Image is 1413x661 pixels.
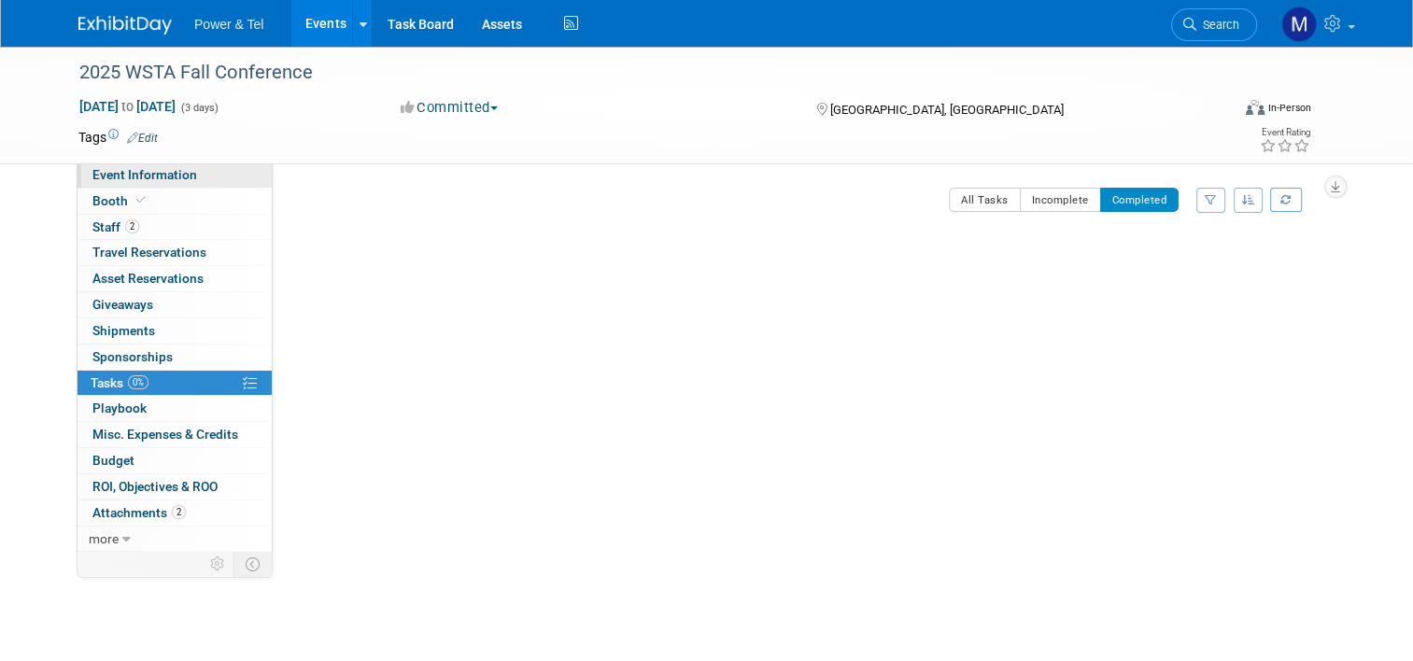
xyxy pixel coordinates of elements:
button: Completed [1100,188,1180,212]
a: Sponsorships [78,345,272,370]
span: Event Information [92,167,197,182]
a: Playbook [78,396,272,421]
span: more [89,531,119,546]
a: more [78,527,272,552]
span: Misc. Expenses & Credits [92,427,238,442]
span: ROI, Objectives & ROO [92,479,218,494]
span: (3 days) [179,102,219,114]
a: Budget [78,448,272,473]
a: Refresh [1270,188,1302,212]
span: 2 [125,219,139,233]
a: Attachments2 [78,500,272,526]
a: Asset Reservations [78,266,272,291]
span: Power & Tel [194,17,263,32]
i: Booth reservation complete [136,195,146,205]
a: Staff2 [78,215,272,240]
img: Michael Mackeben [1281,7,1317,42]
a: Shipments [78,318,272,344]
span: Travel Reservations [92,245,206,260]
span: 0% [128,375,148,389]
button: All Tasks [949,188,1021,212]
span: Sponsorships [92,349,173,364]
div: 2025 WSTA Fall Conference [73,56,1207,90]
div: In-Person [1267,101,1311,115]
a: Tasks0% [78,371,272,396]
span: Shipments [92,323,155,338]
a: Search [1171,8,1257,41]
span: Attachments [92,505,186,520]
span: Budget [92,453,134,468]
span: Booth [92,193,149,208]
span: Search [1196,18,1239,32]
span: Staff [92,219,139,234]
a: Edit [127,132,158,145]
span: Asset Reservations [92,271,204,286]
div: Event Format [1129,97,1311,125]
a: Booth [78,189,272,214]
a: Event Information [78,162,272,188]
img: ExhibitDay [78,16,172,35]
button: Incomplete [1020,188,1101,212]
span: 2 [172,505,186,519]
a: Giveaways [78,292,272,317]
span: [DATE] [DATE] [78,98,177,115]
span: Giveaways [92,297,153,312]
span: Playbook [92,401,147,415]
td: Personalize Event Tab Strip [202,552,234,576]
span: Tasks [91,375,148,390]
td: Toggle Event Tabs [234,552,273,576]
div: Event Rating [1260,128,1310,137]
a: Misc. Expenses & Credits [78,422,272,447]
span: [GEOGRAPHIC_DATA], [GEOGRAPHIC_DATA] [830,103,1064,117]
a: ROI, Objectives & ROO [78,474,272,499]
img: Format-Inperson.png [1246,100,1265,115]
a: Travel Reservations [78,240,272,265]
button: Committed [394,98,505,118]
span: to [119,99,136,114]
td: Tags [78,128,158,147]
